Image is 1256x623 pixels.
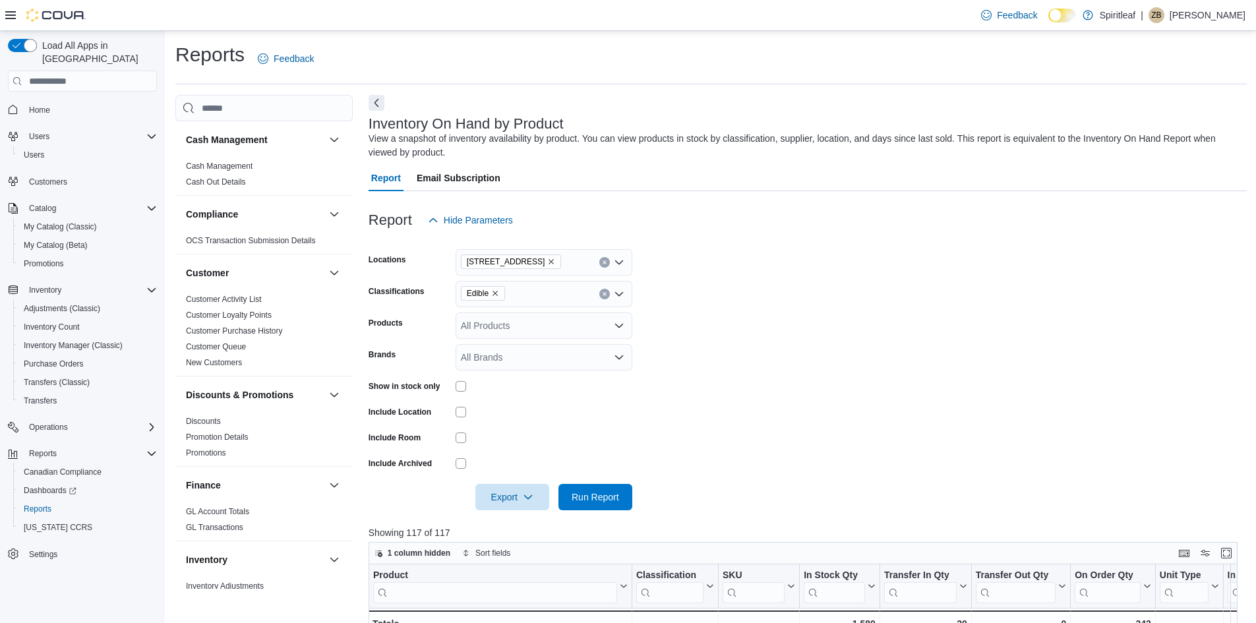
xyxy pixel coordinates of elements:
span: Settings [29,549,57,560]
label: Include Location [369,407,431,417]
span: Users [24,129,157,144]
button: Open list of options [614,352,624,363]
span: Dark Mode [1048,22,1049,23]
span: Report [371,165,401,191]
button: My Catalog (Classic) [13,218,162,236]
h3: Customer [186,266,229,280]
span: Inventory Manager (Classic) [18,338,157,353]
button: Clear input [599,257,610,268]
span: Customers [24,173,157,190]
span: Inventory Count [18,319,157,335]
button: Remove 505 - Spiritleaf Tenth Line Rd (Orleans) from selection in this group [547,258,555,266]
span: 1 column hidden [388,548,450,558]
button: My Catalog (Beta) [13,236,162,254]
a: GL Account Totals [186,507,249,516]
nav: Complex example [8,94,157,598]
button: Keyboard shortcuts [1176,545,1192,561]
span: Dashboards [24,485,76,496]
span: Inventory [24,282,157,298]
span: Customer Activity List [186,294,262,305]
button: Purchase Orders [13,355,162,373]
a: Customer Queue [186,342,246,351]
button: [US_STATE] CCRS [13,518,162,537]
div: Classification [636,570,703,582]
button: SKU [723,570,795,603]
button: Customer [186,266,324,280]
div: Product [373,570,617,582]
div: Compliance [175,233,353,254]
h3: Inventory [186,553,227,566]
label: Include Room [369,432,421,443]
span: Promotions [186,448,226,458]
span: Operations [24,419,157,435]
span: Transfers [18,393,157,409]
span: [US_STATE] CCRS [24,522,92,533]
button: Transfer Out Qty [975,570,1065,603]
button: Product [373,570,628,603]
button: Adjustments (Classic) [13,299,162,318]
p: Showing 117 of 117 [369,526,1247,539]
label: Include Archived [369,458,432,469]
div: Transfer In Qty [884,570,957,582]
div: In Stock Qty [804,570,865,603]
span: Customer Purchase History [186,326,283,336]
span: My Catalog (Beta) [24,240,88,251]
label: Classifications [369,286,425,297]
button: Users [13,146,162,164]
span: Transfers [24,396,57,406]
button: Promotions [13,254,162,273]
button: Finance [326,477,342,493]
button: Discounts & Promotions [326,387,342,403]
button: In Stock Qty [804,570,876,603]
a: Discounts [186,417,221,426]
span: My Catalog (Beta) [18,237,157,253]
button: Open list of options [614,289,624,299]
button: Reports [24,446,62,461]
button: Operations [3,418,162,436]
span: GL Account Totals [186,506,249,517]
div: Transfer Out Qty [975,570,1055,603]
div: Unit Type [1160,570,1209,603]
span: GL Transactions [186,522,243,533]
button: Unit Type [1160,570,1219,603]
span: Promotions [24,258,64,269]
span: Washington CCRS [18,519,157,535]
span: Reports [29,448,57,459]
div: View a snapshot of inventory availability by product. You can view products in stock by classific... [369,132,1240,160]
button: Classification [636,570,714,603]
label: Locations [369,254,406,265]
span: 505 - Spiritleaf Tenth Line Rd (Orleans) [461,254,562,269]
p: Spiritleaf [1100,7,1135,23]
a: Cash Management [186,162,253,171]
button: Catalog [3,199,162,218]
h3: Finance [186,479,221,492]
span: Adjustments (Classic) [18,301,157,316]
h3: Discounts & Promotions [186,388,293,401]
button: 1 column hidden [369,545,456,561]
span: Canadian Compliance [24,467,102,477]
span: Promotion Details [186,432,249,442]
a: Settings [24,547,63,562]
span: My Catalog (Classic) [18,219,157,235]
button: Enter fullscreen [1218,545,1234,561]
input: Dark Mode [1048,9,1076,22]
span: Cash Out Details [186,177,246,187]
button: Remove Edible from selection in this group [491,289,499,297]
a: Purchase Orders [18,356,89,372]
a: Canadian Compliance [18,464,107,480]
span: My Catalog (Classic) [24,222,97,232]
div: Zach B [1149,7,1164,23]
div: SKU URL [723,570,785,603]
button: Operations [24,419,73,435]
span: Feedback [274,52,314,65]
button: Compliance [326,206,342,222]
span: Feedback [997,9,1037,22]
div: Customer [175,291,353,376]
div: Finance [175,504,353,541]
span: Dashboards [18,483,157,498]
span: Home [29,105,50,115]
button: Canadian Compliance [13,463,162,481]
div: Unit Type [1160,570,1209,582]
button: Transfers (Classic) [13,373,162,392]
span: Canadian Compliance [18,464,157,480]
